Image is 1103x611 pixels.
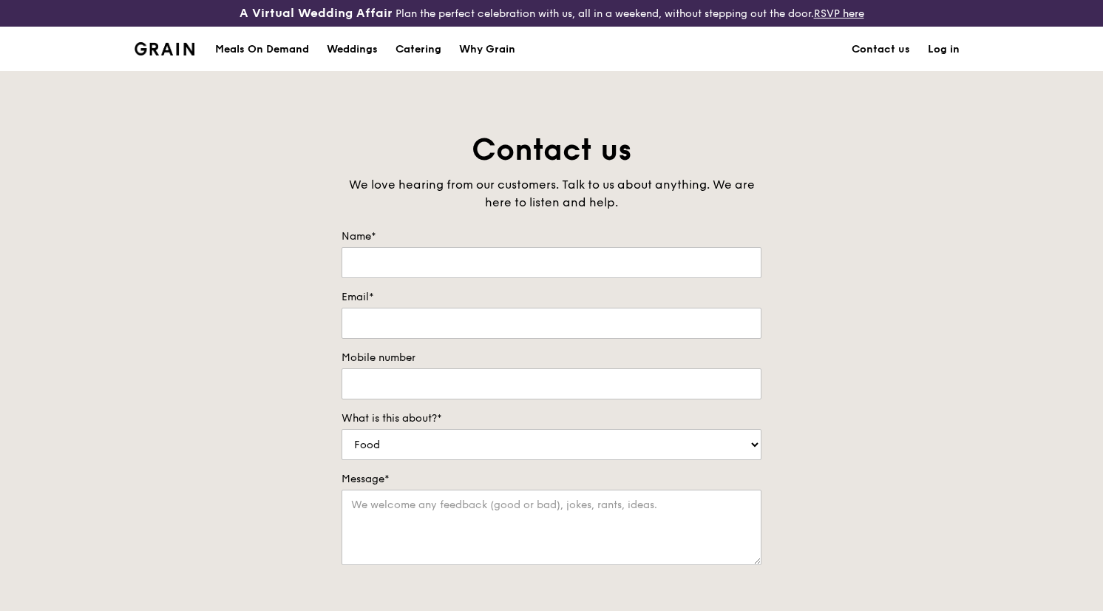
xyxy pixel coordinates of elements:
a: Contact us [843,27,919,72]
div: Meals On Demand [215,27,309,72]
div: Why Grain [459,27,515,72]
label: Message* [342,472,761,487]
a: Catering [387,27,450,72]
a: Log in [919,27,968,72]
a: Weddings [318,27,387,72]
a: GrainGrain [135,26,194,70]
h3: A Virtual Wedding Affair [240,6,393,21]
label: Email* [342,290,761,305]
div: Catering [396,27,441,72]
a: Why Grain [450,27,524,72]
label: Mobile number [342,351,761,365]
div: Plan the perfect celebration with us, all in a weekend, without stepping out the door. [184,6,920,21]
div: We love hearing from our customers. Talk to us about anything. We are here to listen and help. [342,176,761,212]
h1: Contact us [342,130,761,170]
div: Weddings [327,27,378,72]
label: Name* [342,229,761,244]
a: RSVP here [814,7,864,20]
label: What is this about?* [342,411,761,426]
img: Grain [135,42,194,55]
